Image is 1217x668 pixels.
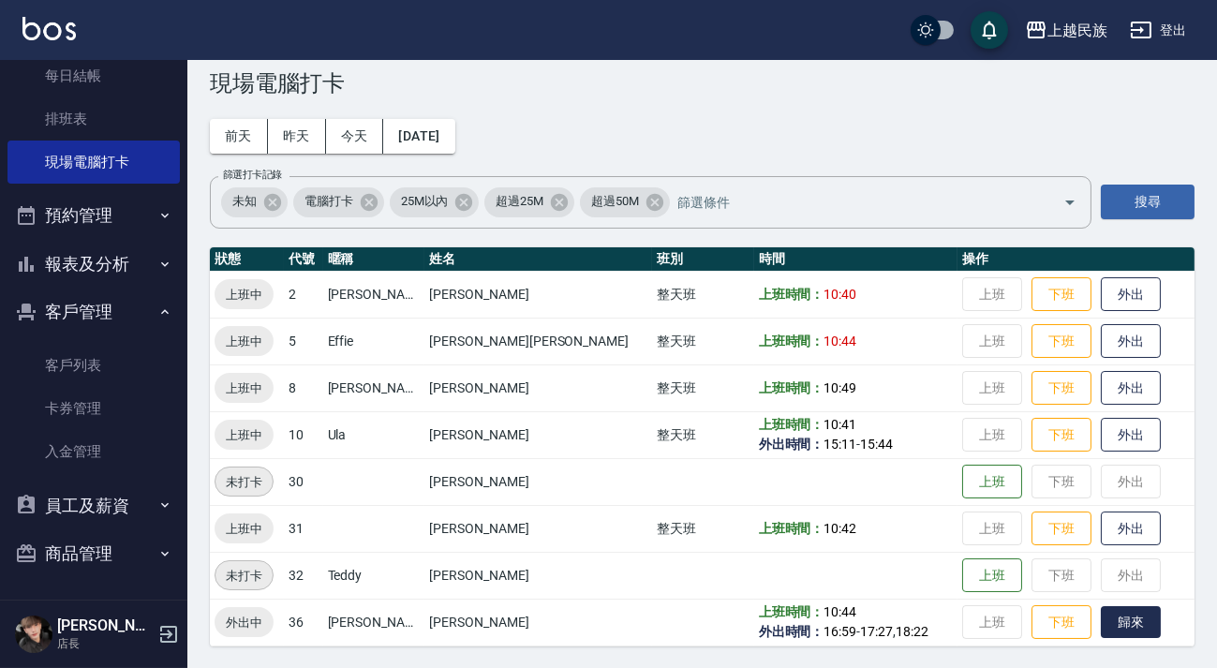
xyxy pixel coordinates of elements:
[221,187,288,217] div: 未知
[7,240,180,289] button: 報表及分析
[962,465,1022,499] button: 上班
[284,552,322,599] td: 32
[652,411,754,458] td: 整天班
[323,364,425,411] td: [PERSON_NAME]
[215,472,273,492] span: 未打卡
[652,271,754,318] td: 整天班
[293,192,364,211] span: 電腦打卡
[424,599,651,646] td: [PERSON_NAME]
[1031,277,1091,312] button: 下班
[1017,11,1115,50] button: 上越民族
[484,187,574,217] div: 超過25M
[424,552,651,599] td: [PERSON_NAME]
[824,417,856,432] span: 10:41
[323,552,425,599] td: Teddy
[1101,512,1161,546] button: 外出
[580,187,670,217] div: 超過50M
[323,599,425,646] td: [PERSON_NAME]
[390,192,460,211] span: 25M以內
[1031,324,1091,359] button: 下班
[210,70,1195,96] h3: 現場電腦打卡
[424,505,651,552] td: [PERSON_NAME]
[652,505,754,552] td: 整天班
[215,425,274,445] span: 上班中
[7,97,180,141] a: 排班表
[824,287,856,302] span: 10:40
[1101,371,1161,406] button: 外出
[896,624,928,639] span: 18:22
[22,17,76,40] img: Logo
[1122,13,1195,48] button: 登出
[390,187,480,217] div: 25M以內
[1101,185,1195,219] button: 搜尋
[284,364,322,411] td: 8
[759,287,824,302] b: 上班時間：
[824,334,856,349] span: 10:44
[284,247,322,272] th: 代號
[323,271,425,318] td: [PERSON_NAME]
[7,191,180,240] button: 預約管理
[824,604,856,619] span: 10:44
[860,437,893,452] span: 15:44
[1031,512,1091,546] button: 下班
[215,379,274,398] span: 上班中
[7,387,180,430] a: 卡券管理
[215,285,274,304] span: 上班中
[1101,606,1161,639] button: 歸來
[957,247,1195,272] th: 操作
[759,334,824,349] b: 上班時間：
[424,247,651,272] th: 姓名
[759,521,824,536] b: 上班時間：
[424,411,651,458] td: [PERSON_NAME]
[57,616,153,635] h5: [PERSON_NAME]
[580,192,650,211] span: 超過50M
[15,616,52,653] img: Person
[383,119,454,154] button: [DATE]
[221,192,268,211] span: 未知
[323,318,425,364] td: Effie
[1031,371,1091,406] button: 下班
[1101,324,1161,359] button: 外出
[215,566,273,586] span: 未打卡
[1031,418,1091,453] button: 下班
[962,558,1022,593] button: 上班
[326,119,384,154] button: 今天
[7,54,180,97] a: 每日結帳
[754,411,958,458] td: -
[424,364,651,411] td: [PERSON_NAME]
[971,11,1008,49] button: save
[215,332,274,351] span: 上班中
[759,604,824,619] b: 上班時間：
[223,168,282,182] label: 篩選打卡記錄
[484,192,555,211] span: 超過25M
[754,247,958,272] th: 時間
[824,624,856,639] span: 16:59
[824,521,856,536] span: 10:42
[824,437,856,452] span: 15:11
[323,247,425,272] th: 暱稱
[424,318,651,364] td: [PERSON_NAME][PERSON_NAME]
[1055,187,1085,217] button: Open
[7,430,180,473] a: 入金管理
[210,247,284,272] th: 狀態
[57,635,153,652] p: 店長
[7,288,180,336] button: 客戶管理
[323,411,425,458] td: Ula
[284,271,322,318] td: 2
[215,613,274,632] span: 外出中
[424,271,651,318] td: [PERSON_NAME]
[759,380,824,395] b: 上班時間：
[268,119,326,154] button: 昨天
[210,119,268,154] button: 前天
[673,186,1031,218] input: 篩選條件
[7,529,180,578] button: 商品管理
[284,505,322,552] td: 31
[652,318,754,364] td: 整天班
[860,624,893,639] span: 17:27
[759,417,824,432] b: 上班時間：
[7,344,180,387] a: 客戶列表
[1101,418,1161,453] button: 外出
[7,141,180,184] a: 現場電腦打卡
[824,380,856,395] span: 10:49
[1101,277,1161,312] button: 外出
